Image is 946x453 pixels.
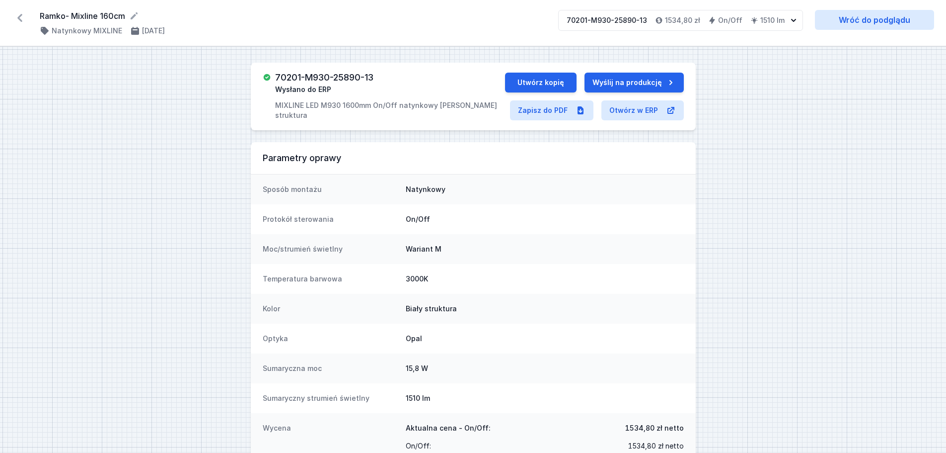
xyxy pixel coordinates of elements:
[263,393,398,403] dt: Sumaryczny strumień świetlny
[625,423,684,433] span: 1534,80 zł netto
[263,334,398,344] dt: Optyka
[263,184,398,194] dt: Sposób montażu
[567,15,647,25] div: 70201-M930-25890-13
[406,274,684,284] dd: 3000K
[275,100,505,120] p: MIXLINE LED M930 1600mm On/Off natynkowy [PERSON_NAME] struktura
[142,26,165,36] h4: [DATE]
[760,15,785,25] h4: 1510 lm
[628,439,684,453] span: 1534,80 zł netto
[584,73,684,92] button: Wyślij na produkcję
[601,100,684,120] a: Otwórz w ERP
[505,73,577,92] button: Utwórz kopię
[815,10,934,30] a: Wróć do podglądu
[406,423,491,433] span: Aktualna cena - On/Off:
[52,26,122,36] h4: Natynkowy MIXLINE
[665,15,700,25] h4: 1534,80 zł
[406,214,684,224] dd: On/Off
[718,15,742,25] h4: On/Off
[406,439,431,453] span: On/Off :
[263,274,398,284] dt: Temperatura barwowa
[558,10,803,31] button: 70201-M930-25890-131534,80 złOn/Off1510 lm
[275,73,373,83] h3: 70201-M930-25890-13
[406,244,684,254] dd: Wariant M
[263,214,398,224] dt: Protokół sterowania
[406,304,684,314] dd: Biały struktura
[263,304,398,314] dt: Kolor
[406,184,684,194] dd: Natynkowy
[129,11,139,21] button: Edytuj nazwę projektu
[406,363,684,373] dd: 15,8 W
[263,244,398,254] dt: Moc/strumień świetlny
[406,334,684,344] dd: Opal
[510,100,593,120] a: Zapisz do PDF
[406,393,684,403] dd: 1510 lm
[275,85,331,94] span: Wysłano do ERP
[263,363,398,373] dt: Sumaryczna moc
[40,10,546,22] form: Ramko- Mixline 160cm
[263,152,684,164] h3: Parametry oprawy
